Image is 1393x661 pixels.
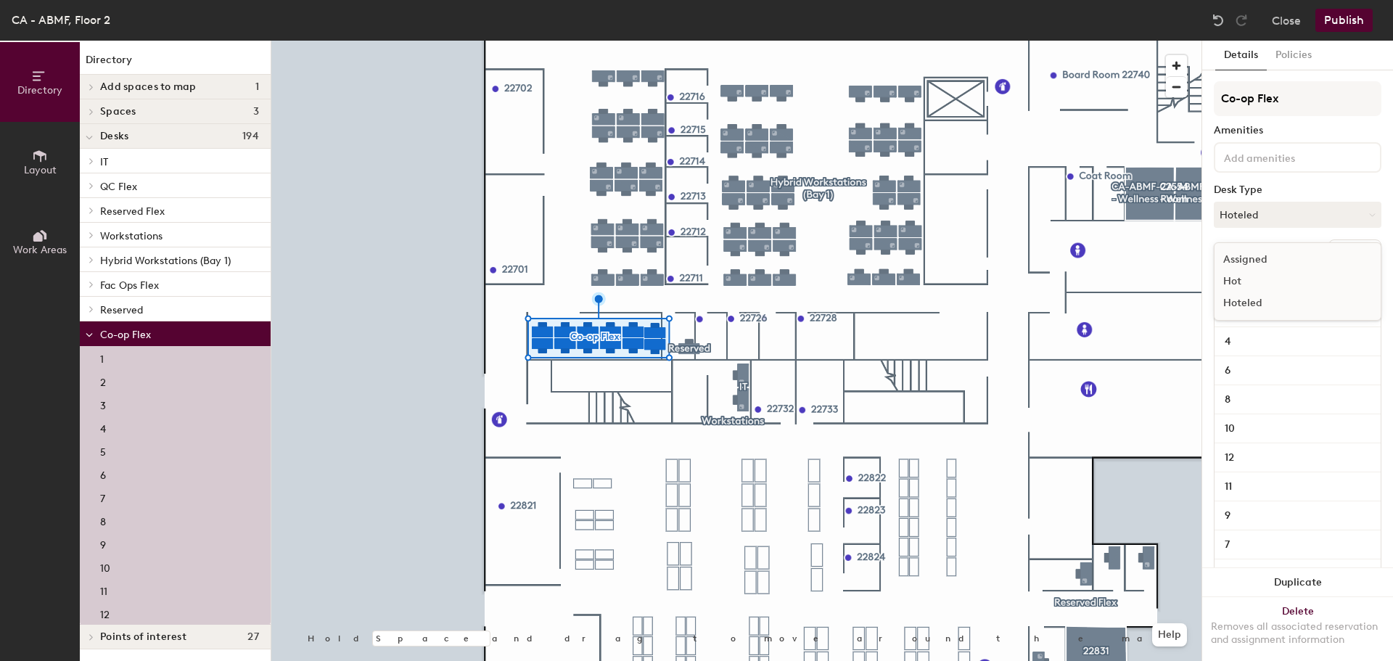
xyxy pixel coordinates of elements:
span: Points of interest [100,631,186,643]
input: Unnamed desk [1217,564,1378,584]
p: 4 [100,419,106,435]
input: Unnamed desk [1217,506,1378,526]
p: 7 [100,488,105,505]
button: Close [1272,9,1301,32]
input: Unnamed desk [1217,535,1378,555]
img: Redo [1234,13,1249,28]
span: Reserved [100,304,143,316]
span: 1 [255,81,259,93]
div: CA - ABMF, Floor 2 [12,11,110,29]
span: Fac Ops Flex [100,279,159,292]
span: Workstations [100,230,163,242]
p: 10 [100,558,110,575]
p: 2 [100,372,106,389]
span: Directory [17,84,62,97]
span: 3 [253,106,259,118]
p: 5 [100,442,106,459]
p: 11 [100,581,107,598]
div: Desk Type [1214,184,1381,196]
button: Details [1215,41,1267,70]
div: Hoteled [1215,292,1360,314]
input: Add amenities [1221,148,1352,165]
span: 27 [247,631,259,643]
p: 8 [100,512,106,528]
span: Co-op Flex [100,329,151,341]
div: Hot [1215,271,1360,292]
button: Publish [1315,9,1373,32]
span: Layout [24,164,57,176]
p: 12 [100,604,110,621]
p: 3 [100,395,106,412]
button: Duplicate [1202,568,1393,597]
button: Help [1152,623,1187,646]
span: IT [100,156,108,168]
p: 9 [100,535,106,551]
input: Unnamed desk [1217,477,1378,497]
div: Assigned [1215,249,1360,271]
div: Amenities [1214,125,1381,136]
div: Removes all associated reservation and assignment information [1211,620,1384,646]
span: Desks [100,131,128,142]
button: DeleteRemoves all associated reservation and assignment information [1202,597,1393,661]
span: Hybrid Workstations (Bay 1) [100,255,231,267]
img: Undo [1211,13,1225,28]
span: QC Flex [100,181,137,193]
button: Policies [1267,41,1320,70]
button: Ungroup [1328,239,1381,264]
input: Unnamed desk [1217,332,1378,352]
span: Reserved Flex [100,205,165,218]
p: 1 [100,349,104,366]
span: Work Areas [13,244,67,256]
span: Spaces [100,106,136,118]
input: Unnamed desk [1217,390,1378,410]
button: Hoteled [1214,202,1381,228]
input: Unnamed desk [1217,448,1378,468]
span: 194 [242,131,259,142]
input: Unnamed desk [1217,419,1378,439]
input: Unnamed desk [1217,361,1378,381]
h1: Directory [80,52,271,75]
p: 6 [100,465,106,482]
span: Add spaces to map [100,81,197,93]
